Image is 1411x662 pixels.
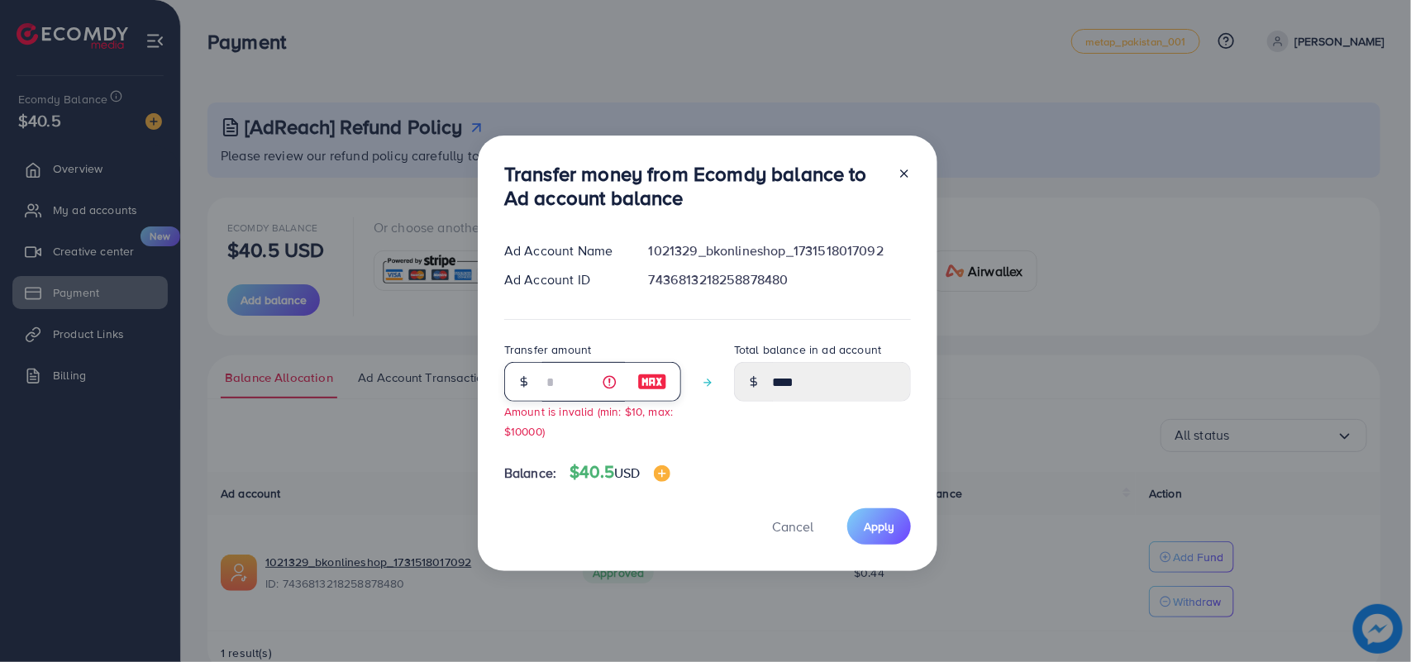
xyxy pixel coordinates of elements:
[847,508,911,544] button: Apply
[637,372,667,392] img: image
[504,162,884,210] h3: Transfer money from Ecomdy balance to Ad account balance
[772,517,813,536] span: Cancel
[504,341,591,358] label: Transfer amount
[504,403,673,438] small: Amount is invalid (min: $10, max: $10000)
[751,508,834,544] button: Cancel
[491,270,636,289] div: Ad Account ID
[491,241,636,260] div: Ad Account Name
[614,464,640,482] span: USD
[636,241,924,260] div: 1021329_bkonlineshop_1731518017092
[504,464,556,483] span: Balance:
[570,462,670,483] h4: $40.5
[734,341,881,358] label: Total balance in ad account
[636,270,924,289] div: 7436813218258878480
[654,465,670,482] img: image
[864,518,894,535] span: Apply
